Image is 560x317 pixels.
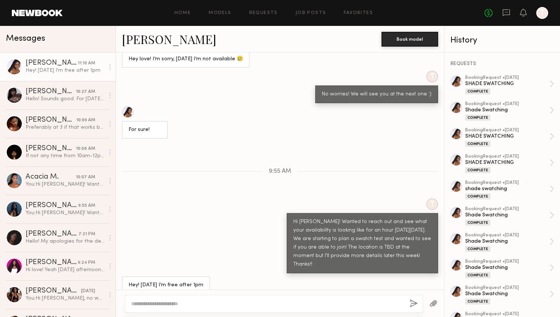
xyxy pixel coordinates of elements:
div: 11:10 AM [78,60,95,67]
div: [PERSON_NAME] [26,287,81,295]
div: booking Request • [DATE] [465,154,550,159]
a: Book model [381,36,438,42]
a: bookingRequest •[DATE]Shade SwatchingComplete [465,207,554,226]
a: Favorites [344,11,373,16]
div: Shade Swatching [465,107,550,114]
div: Preferably at 3 if that works but I’m flexible [26,124,104,131]
a: Job Posts [296,11,326,16]
div: booking Request • [DATE] [465,75,550,80]
div: booking Request • [DATE] [465,128,550,133]
div: SHADE SWATCHING [465,133,550,140]
div: Complete [465,115,490,121]
div: booking Request • [DATE] [465,259,550,264]
div: Shade Swatching [465,290,550,297]
a: bookingRequest •[DATE]SHADE SWATCHINGComplete [465,154,554,173]
div: [PERSON_NAME] [26,145,76,152]
div: Complete [465,220,490,226]
div: Shade Swatching [465,238,550,245]
a: [PERSON_NAME] [122,31,216,47]
div: [PERSON_NAME] [26,202,78,209]
div: Complete [465,246,490,252]
a: bookingRequest •[DATE]SHADE SWATCHINGComplete [465,75,554,94]
div: Complete [465,167,490,173]
a: Requests [249,11,278,16]
span: 9:55 AM [269,168,291,175]
div: Shade Swatching [465,264,550,271]
div: SHADE SWATCHING [465,80,550,87]
a: Home [174,11,191,16]
div: REQUESTS [450,61,554,67]
div: Acacia M. [26,173,76,181]
a: bookingRequest •[DATE]Shade SwatchingComplete [465,102,554,121]
a: bookingRequest •[DATE]Shade SwatchingComplete [465,259,554,278]
div: [PERSON_NAME] [26,259,78,266]
div: If not any time from 10am-12pm for morning. [26,152,104,159]
a: bookingRequest •[DATE]Shade SwatchingComplete [465,233,554,252]
div: Complete [465,141,490,147]
div: For sure! [129,126,161,134]
div: Complete [465,88,490,94]
div: You: Hi [PERSON_NAME]! Wanted to reach out and see what your availability is looking like for an ... [26,181,104,188]
div: 6:24 PM [78,259,95,266]
div: 10:27 AM [76,88,95,95]
div: Complete [465,193,490,199]
div: You: Hi [PERSON_NAME], no worries! We will reach back out for the next one. [26,295,104,302]
a: bookingRequest •[DATE]SHADE SWATCHINGComplete [465,128,554,147]
div: booking Request • [DATE] [465,207,550,212]
div: [DATE] [81,288,95,295]
div: 10:07 AM [76,174,95,181]
div: booking Request • [DATE] [465,286,550,290]
div: [PERSON_NAME] [26,60,78,67]
div: booking Request • [DATE] [465,233,550,238]
div: Hi [PERSON_NAME]! Wanted to reach out and see what your availability is looking like for an hour ... [293,218,431,269]
div: booking Request • [DATE] [465,312,550,317]
a: bookingRequest •[DATE]Shade SwatchingComplete [465,286,554,304]
div: 9:55 AM [78,202,95,209]
div: booking Request • [DATE] [465,102,550,107]
div: shade swatching [465,185,550,192]
div: Complete [465,299,490,304]
div: Complete [465,272,490,278]
a: bookingRequest •[DATE]shade swatchingComplete [465,181,554,199]
div: booking Request • [DATE] [465,181,550,185]
div: No worries! We will see you at the next one :) [322,90,431,99]
a: Models [209,11,231,16]
div: Shade Swatching [465,212,550,219]
button: Book model [381,32,438,47]
div: History [450,36,554,45]
div: Hello! My apologies for the delayed response. Unfortunately I was available [DATE] and completely... [26,238,104,245]
div: Hello! Sounds good. For [DATE] it should be ok but for the future, ill get back to you on this [26,95,104,102]
div: Hey! [DATE] I’m free after 1pm [129,281,203,290]
div: You: Hi [PERSON_NAME]! Wanted to reach out and see what your availability is looking like for an ... [26,209,104,216]
div: [PERSON_NAME] [26,230,79,238]
div: 10:08 AM [76,145,95,152]
a: T [536,7,548,19]
div: [PERSON_NAME] [26,117,76,124]
div: Hi love! Yeah [DATE] afternoon is good [26,266,104,273]
span: Messages [6,34,45,43]
div: 10:09 AM [76,117,95,124]
div: [PERSON_NAME] [26,88,76,95]
div: Hey love! I’m sorry, [DATE] I’m not available 🥲 [129,55,243,64]
div: SHADE SWATCHING [465,159,550,166]
div: 7:21 PM [79,231,95,238]
div: Hey! [DATE] I’m free after 1pm [26,67,104,74]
